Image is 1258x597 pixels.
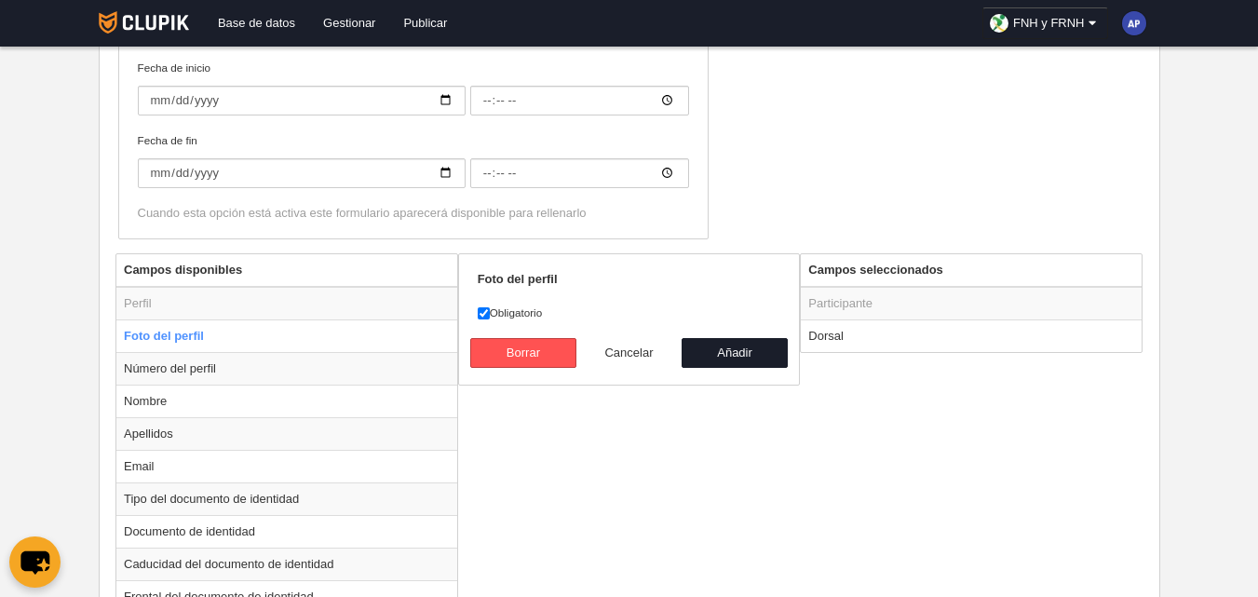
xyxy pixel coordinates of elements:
[478,307,490,319] input: Obligatorio
[1122,11,1146,35] img: c2l6ZT0zMHgzMCZmcz05JnRleHQ9QVAmYmc9Mzk0OWFi.png
[116,319,457,352] td: Foto del perfil
[9,536,61,588] button: chat-button
[470,338,576,368] button: Borrar
[116,254,457,287] th: Campos disponibles
[470,86,689,115] input: Fecha de inicio
[138,158,466,188] input: Fecha de fin
[470,158,689,188] input: Fecha de fin
[116,548,457,580] td: Caducidad del documento de identidad
[116,385,457,417] td: Nombre
[801,287,1142,320] td: Participante
[116,482,457,515] td: Tipo del documento de identidad
[576,338,683,368] button: Cancelar
[99,11,189,34] img: Clupik
[1013,14,1085,33] span: FNH y FRNH
[116,352,457,385] td: Número del perfil
[116,515,457,548] td: Documento de identidad
[982,7,1108,39] a: FNH y FRNH
[478,272,558,286] strong: Foto del perfil
[116,450,457,482] td: Email
[116,287,457,320] td: Perfil
[801,319,1142,352] td: Dorsal
[116,417,457,450] td: Apellidos
[478,305,781,321] label: Obligatorio
[801,254,1142,287] th: Campos seleccionados
[682,338,788,368] button: Añadir
[138,86,466,115] input: Fecha de inicio
[138,132,689,188] label: Fecha de fin
[138,60,689,115] label: Fecha de inicio
[990,14,1008,33] img: OaHAuFULXqHY.30x30.jpg
[138,205,689,222] div: Cuando esta opción está activa este formulario aparecerá disponible para rellenarlo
